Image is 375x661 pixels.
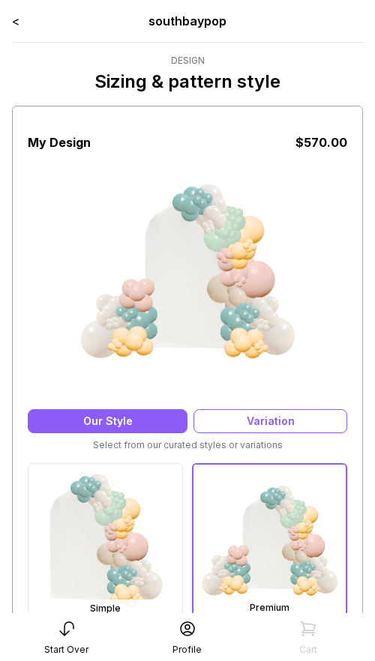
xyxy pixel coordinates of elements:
[94,55,280,67] div: Design
[28,439,347,451] div: Select from our curated styles or variations
[28,133,91,151] h3: My Design
[196,602,343,614] div: Premium
[295,133,347,151] div: $ 570.00
[299,644,317,656] div: Cart
[193,409,347,433] div: Variation
[94,70,280,94] p: Sizing & pattern style
[82,12,293,30] div: southbaypop
[172,644,202,656] div: Profile
[31,603,179,615] div: Simple
[44,644,88,656] div: Start Over
[12,13,19,28] a: <
[67,151,307,391] img: Premium
[28,409,187,433] div: Our Style
[28,464,182,618] img: Simple
[193,465,346,617] img: Premium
